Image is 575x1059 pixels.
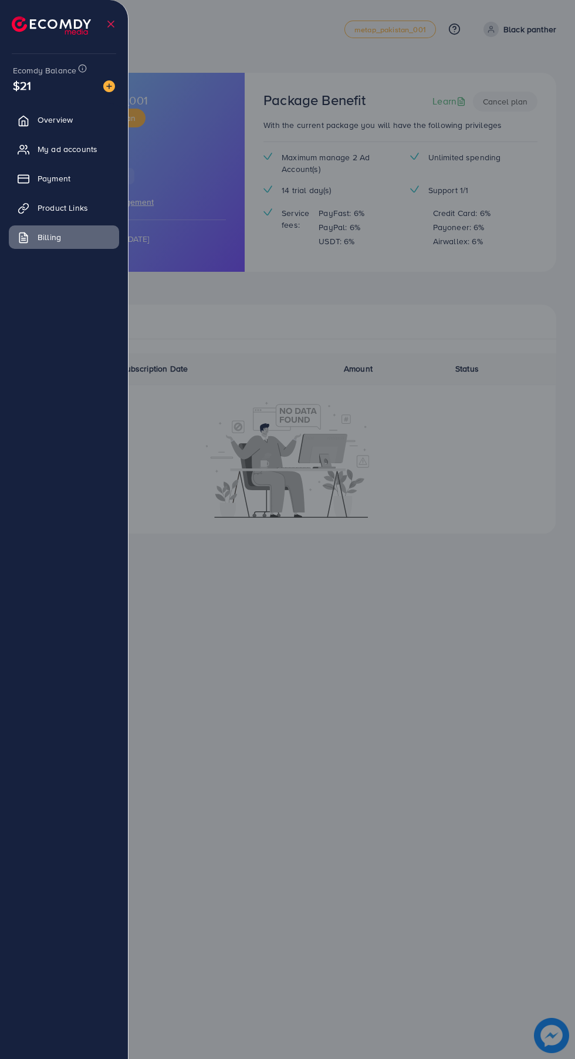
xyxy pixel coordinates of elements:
img: image [103,80,115,92]
span: Product Links [38,202,88,214]
a: Product Links [9,196,119,220]
a: My ad accounts [9,137,119,161]
span: Payment [38,173,70,184]
img: logo [12,16,91,35]
a: Billing [9,225,119,249]
span: $21 [13,77,31,94]
span: Billing [38,231,61,243]
a: Payment [9,167,119,190]
a: Overview [9,108,119,131]
span: Overview [38,114,73,126]
span: Ecomdy Balance [13,65,76,76]
span: My ad accounts [38,143,97,155]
